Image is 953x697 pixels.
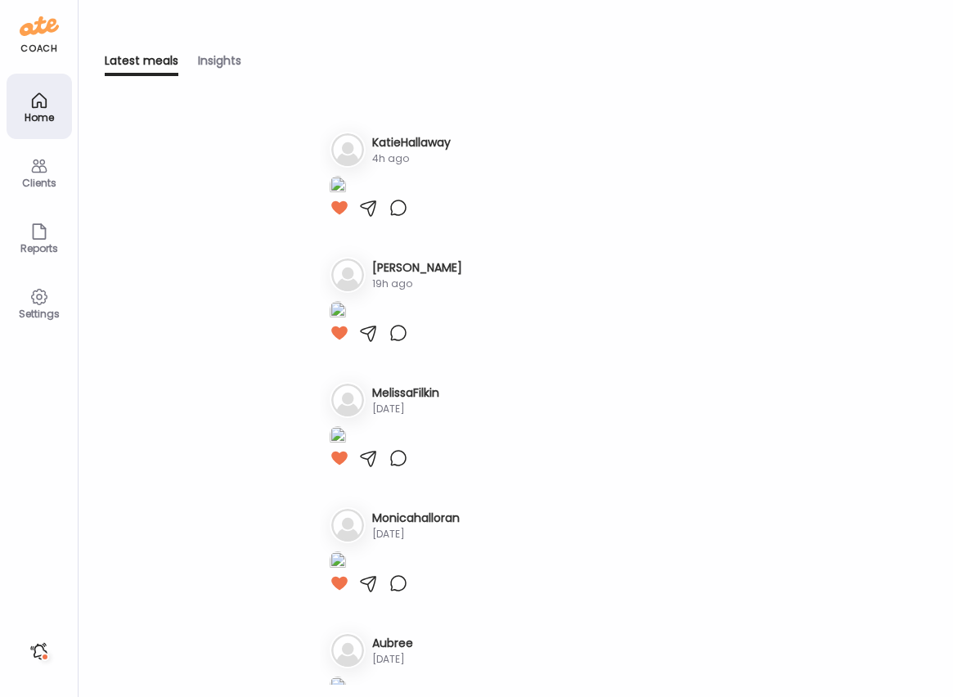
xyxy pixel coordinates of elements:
h3: MelissaFilkin [372,384,439,402]
div: [DATE] [372,402,439,416]
img: bg-avatar-default.svg [331,259,364,291]
img: images%2F3uhfZ2PFGJZYrMrxNNuwAN7HSJX2%2FTero4a3T2H4nQasUfDO8%2FvgleVTHgbQQANamcvCbE_1080 [330,301,346,323]
div: Home [10,112,69,123]
div: 19h ago [372,277,462,291]
h3: [PERSON_NAME] [372,259,462,277]
img: ate [20,13,59,39]
img: bg-avatar-default.svg [331,509,364,542]
div: [DATE] [372,652,413,667]
img: bg-avatar-default.svg [331,634,364,667]
img: bg-avatar-default.svg [331,133,364,166]
div: Reports [10,243,69,254]
div: Settings [10,308,69,319]
h3: Aubree [372,635,413,652]
div: Insights [198,52,241,76]
img: bg-avatar-default.svg [331,384,364,416]
div: [DATE] [372,527,460,542]
div: Latest meals [105,52,178,76]
div: 4h ago [372,151,451,166]
img: images%2FaM4020AQPxe0cfd4jBQLltyMoUE3%2FsmiYP3pGCOhCMRZtTR4O%2FGYXo81IEhoVHz78H9Kiw_1080 [330,426,346,448]
img: images%2F4j2I8B7zxuQiuyUIKoidyYMBaxh2%2FP45yeaNyNkSagSldxXCe%2FZgRsFGkkNRiwmsBDsjOt_1080 [330,551,346,573]
h3: Monicahalloran [372,510,460,527]
h3: KatieHallaway [372,134,451,151]
div: coach [20,42,57,56]
div: Clients [10,178,69,188]
img: images%2FvdBX62ROobQrfKOkvLTtjLCNzBE2%2FIbc3dS0BR35oOTdvs30d%2Fv1vQ3jQV6M751ZwXT7aE_1080 [330,176,346,198]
